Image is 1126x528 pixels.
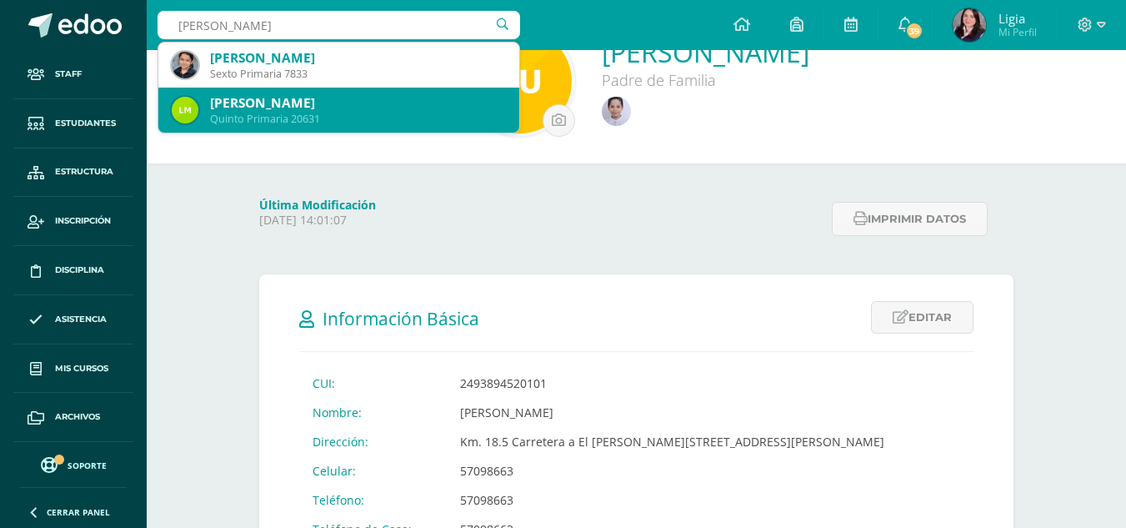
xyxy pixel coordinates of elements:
[13,393,133,442] a: Archivos
[172,52,198,78] img: f6315e36870c8318e42a1ddf3aa59cfd.png
[323,307,479,330] span: Información Básica
[47,506,110,518] span: Cerrar panel
[55,264,104,277] span: Disciplina
[832,202,988,236] button: Imprimir datos
[55,214,111,228] span: Inscripción
[55,313,107,326] span: Asistencia
[299,369,447,398] td: CUI:
[447,427,898,456] td: Km. 18.5 Carretera a El [PERSON_NAME][STREET_ADDRESS][PERSON_NAME]
[210,49,506,67] div: [PERSON_NAME]
[447,485,898,515] td: 57098663
[13,99,133,148] a: Estudiantes
[871,301,973,334] a: Editar
[602,97,631,126] img: 73af7b3bc49d708148672723b8754ff8.png
[299,398,447,427] td: Nombre:
[259,197,822,213] h4: Última Modificación
[447,369,898,398] td: 2493894520101
[299,427,447,456] td: Dirección:
[13,197,133,246] a: Inscripción
[259,213,822,228] p: [DATE] 14:01:07
[905,22,923,40] span: 39
[602,34,809,70] a: [PERSON_NAME]
[953,8,986,42] img: d5e06c0e5c60f8cb8d69cae07b21a756.png
[158,11,520,39] input: Busca un usuario...
[172,97,198,123] img: f3976782031b4c11e620b11c6620a262.png
[13,295,133,344] a: Asistencia
[55,362,108,375] span: Mis cursos
[602,70,809,90] div: Padre de Familia
[998,25,1037,39] span: Mi Perfil
[55,117,116,130] span: Estudiantes
[55,410,100,424] span: Archivos
[55,68,82,81] span: Staff
[13,50,133,99] a: Staff
[68,460,107,471] span: Soporte
[210,67,506,81] div: Sexto Primaria 7833
[13,246,133,295] a: Disciplina
[13,344,133,394] a: Mis cursos
[998,10,1037,27] span: Ligia
[299,485,447,515] td: Teléfono:
[447,456,898,485] td: 57098663
[447,398,898,427] td: [PERSON_NAME]
[299,456,447,485] td: Celular:
[210,112,506,126] div: Quinto Primaria 20631
[55,165,113,179] span: Estructura
[13,148,133,198] a: Estructura
[20,453,127,475] a: Soporte
[210,94,506,112] div: [PERSON_NAME]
